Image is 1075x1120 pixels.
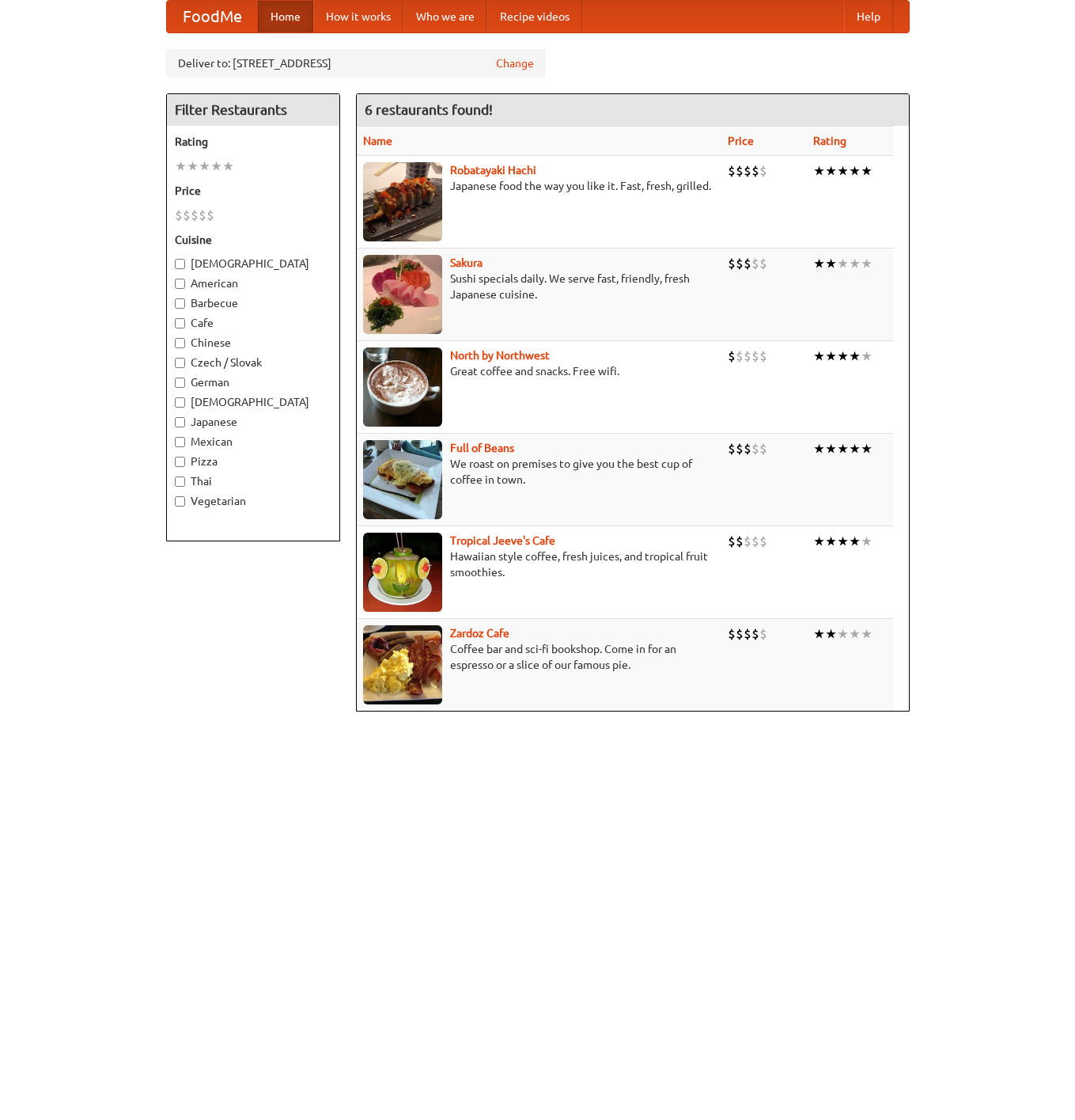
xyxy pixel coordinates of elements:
li: ★ [837,347,849,365]
li: $ [736,162,744,180]
img: sakura.jpg [363,255,442,334]
p: Japanese food the way you like it. Fast, fresh, grilled. [363,178,716,194]
input: Mexican [175,437,185,447]
h5: Rating [175,134,331,150]
li: ★ [861,533,872,550]
a: Rating [813,135,846,147]
label: Czech / Slovak [175,355,331,370]
input: Pizza [175,457,185,467]
p: We roast on premises to give you the best cup of coffee in town. [363,456,716,488]
li: ★ [861,440,872,457]
li: $ [751,625,759,643]
li: $ [736,347,744,365]
a: FoodMe [167,1,258,32]
li: ★ [837,162,849,180]
li: $ [751,162,759,180]
li: ★ [837,533,849,550]
h4: Filter Restaurants [167,94,339,126]
li: $ [728,255,736,272]
li: $ [759,255,767,272]
li: ★ [813,440,825,457]
li: $ [759,625,767,643]
p: Hawaiian style coffee, fresh juices, and tropical fruit smoothies. [363,549,716,580]
a: Full of Beans [450,442,514,454]
li: ★ [175,158,187,175]
li: $ [751,533,759,550]
label: Thai [175,473,331,489]
img: beans.jpg [363,440,442,519]
a: Tropical Jeeve's Cafe [450,534,555,547]
h5: Cuisine [175,232,331,248]
li: ★ [825,347,837,365]
input: [DEMOGRAPHIC_DATA] [175,397,185,408]
label: Barbecue [175,295,331,311]
li: $ [751,255,759,272]
li: $ [736,255,744,272]
li: ★ [210,158,222,175]
li: ★ [861,255,872,272]
li: $ [206,207,214,224]
li: $ [728,347,736,365]
li: ★ [825,440,837,457]
img: north.jpg [363,347,442,427]
li: $ [759,162,767,180]
li: ★ [222,158,234,175]
input: Vegetarian [175,496,185,507]
input: American [175,279,185,289]
li: $ [744,440,751,457]
li: $ [736,533,744,550]
input: Chinese [175,338,185,348]
li: ★ [849,255,861,272]
li: ★ [861,162,872,180]
li: $ [744,347,751,365]
li: $ [751,347,759,365]
a: Home [258,1,313,32]
li: $ [199,207,206,224]
li: $ [728,162,736,180]
a: Help [844,1,893,32]
label: German [175,374,331,390]
li: $ [728,440,736,457]
h5: Price [175,183,331,199]
li: ★ [813,533,825,550]
p: Great coffee and snacks. Free wifi. [363,363,716,379]
img: zardoz.jpg [363,625,442,704]
li: $ [744,625,751,643]
a: Robatayaki Hachi [450,164,536,177]
label: Mexican [175,434,331,450]
li: ★ [199,158,210,175]
label: Pizza [175,454,331,469]
a: Who we are [403,1,487,32]
li: $ [736,625,744,643]
b: North by Northwest [450,349,550,362]
input: Barbecue [175,298,185,309]
ng-pluralize: 6 restaurants found! [365,102,493,117]
input: [DEMOGRAPHIC_DATA] [175,259,185,269]
input: Czech / Slovak [175,358,185,368]
li: $ [728,533,736,550]
input: Cafe [175,318,185,328]
li: $ [744,162,751,180]
p: Sushi specials daily. We serve fast, friendly, fresh Japanese cuisine. [363,271,716,302]
li: ★ [837,625,849,643]
li: $ [744,255,751,272]
li: $ [728,625,736,643]
label: Japanese [175,414,331,430]
a: Name [363,135,392,147]
li: ★ [849,347,861,365]
div: Deliver to: [STREET_ADDRESS] [166,49,546,78]
li: $ [175,207,183,224]
label: Vegetarian [175,493,331,509]
li: ★ [849,533,861,550]
label: Cafe [175,315,331,331]
input: German [175,378,185,388]
img: robatayaki.jpg [363,162,442,241]
a: Zardoz Cafe [450,627,509,640]
a: Sakura [450,256,483,269]
li: ★ [825,255,837,272]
